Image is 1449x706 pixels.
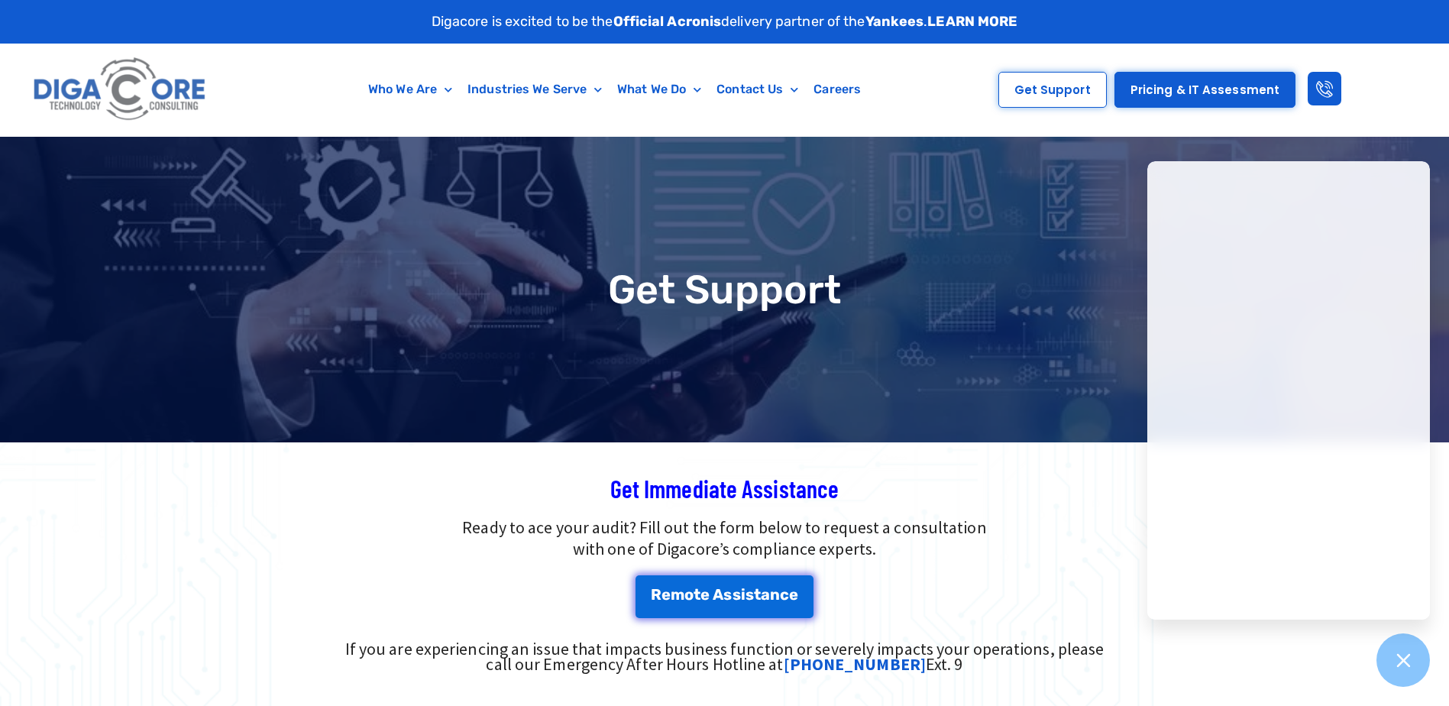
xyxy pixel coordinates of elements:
span: m [671,587,684,602]
span: n [770,587,780,602]
a: Who We Are [361,72,460,107]
p: Digacore is excited to be the delivery partner of the . [432,11,1018,32]
div: If you are experiencing an issue that impacts business function or severely impacts your operatio... [334,641,1116,672]
strong: Official Acronis [613,13,722,30]
iframe: Chatgenie Messenger [1147,161,1430,620]
h1: Get Support [8,270,1441,309]
span: R [651,587,661,602]
a: [PHONE_NUMBER] [784,653,926,675]
a: LEARN MORE [927,13,1017,30]
p: Ready to ace your audit? Fill out the form below to request a consultation with one of Digacore’s... [236,517,1214,561]
strong: Yankees [865,13,924,30]
span: e [700,587,710,602]
span: e [789,587,798,602]
span: s [746,587,754,602]
a: Contact Us [709,72,806,107]
a: Get Support [998,72,1107,108]
a: Careers [806,72,868,107]
span: i [741,587,746,602]
span: s [723,587,732,602]
span: t [754,587,761,602]
span: Get Support [1014,84,1091,96]
span: t [694,587,700,602]
span: Pricing & IT Assessment [1130,84,1279,96]
nav: Menu [285,72,944,107]
span: s [733,587,741,602]
a: Remote Assistance [636,575,814,618]
span: Get Immediate Assistance [610,474,839,503]
img: Digacore logo 1 [29,51,212,128]
span: A [713,587,723,602]
span: a [761,587,770,602]
a: Pricing & IT Assessment [1114,72,1295,108]
span: o [684,587,694,602]
span: c [780,587,789,602]
a: What We Do [610,72,709,107]
span: e [661,587,671,602]
a: Industries We Serve [460,72,610,107]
